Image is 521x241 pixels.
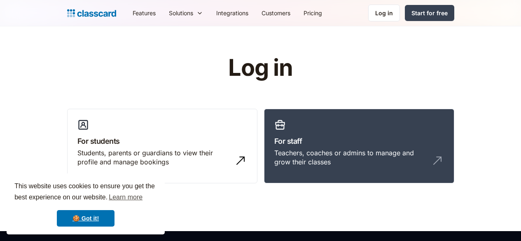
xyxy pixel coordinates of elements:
[14,181,157,204] span: This website uses cookies to ensure you get the best experience on our website.
[130,55,391,81] h1: Log in
[274,136,444,147] h3: For staff
[297,4,329,22] a: Pricing
[67,7,116,19] a: Logo
[107,191,144,204] a: learn more about cookies
[375,9,393,17] div: Log in
[57,210,114,227] a: dismiss cookie message
[274,148,428,167] div: Teachers, coaches or admins to manage and grow their classes
[368,5,400,21] a: Log in
[77,148,231,167] div: Students, parents or guardians to view their profile and manage bookings
[264,109,454,184] a: For staffTeachers, coaches or admins to manage and grow their classes
[255,4,297,22] a: Customers
[411,9,448,17] div: Start for free
[162,4,210,22] div: Solutions
[126,4,162,22] a: Features
[67,109,257,184] a: For studentsStudents, parents or guardians to view their profile and manage bookings
[405,5,454,21] a: Start for free
[210,4,255,22] a: Integrations
[77,136,247,147] h3: For students
[7,173,165,234] div: cookieconsent
[169,9,193,17] div: Solutions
